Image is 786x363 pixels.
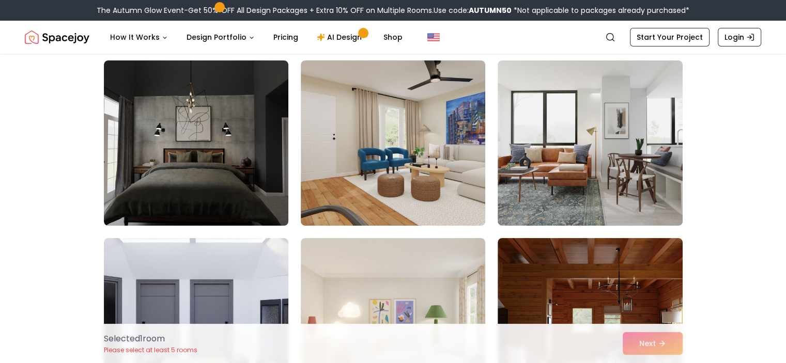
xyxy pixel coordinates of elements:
a: Start Your Project [630,28,710,46]
img: United States [427,31,440,43]
span: *Not applicable to packages already purchased* [512,5,689,15]
a: Spacejoy [25,27,89,48]
span: Use code: [434,5,512,15]
p: Selected 1 room [104,333,197,345]
img: Room room-70 [104,60,288,226]
button: Design Portfolio [178,27,263,48]
a: AI Design [309,27,373,48]
img: Room room-71 [301,60,485,226]
a: Pricing [265,27,306,48]
div: The Autumn Glow Event-Get 50% OFF All Design Packages + Extra 10% OFF on Multiple Rooms. [97,5,689,15]
b: AUTUMN50 [469,5,512,15]
button: How It Works [102,27,176,48]
p: Please select at least 5 rooms [104,346,197,354]
nav: Global [25,21,761,54]
img: Room room-72 [498,60,682,226]
nav: Main [102,27,411,48]
img: Spacejoy Logo [25,27,89,48]
a: Login [718,28,761,46]
a: Shop [375,27,411,48]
